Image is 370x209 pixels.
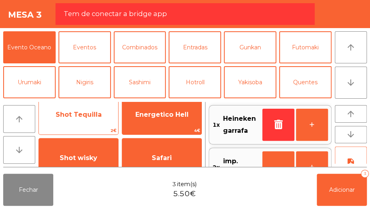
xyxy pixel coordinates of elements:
[3,66,56,98] button: Urumaki
[224,66,276,98] button: Yakisoba
[114,66,166,98] button: Sashimi
[279,31,332,63] button: Futomaki
[14,114,24,124] i: arrow_upward
[335,105,367,123] button: arrow_upward
[122,127,201,134] span: 4€
[262,151,294,183] button: -
[58,31,111,63] button: Eventos
[58,66,111,98] button: Nigiris
[3,174,53,206] button: Fechar
[224,31,276,63] button: Gunkan
[172,180,176,189] span: 3
[60,154,97,162] span: Shot wisky
[346,78,356,87] i: arrow_downward
[212,155,219,180] span: 2x
[135,111,189,118] span: Energetico Hell
[173,189,196,199] span: 5.50€
[169,66,221,98] button: Hotroll
[335,67,367,99] button: arrow_downward
[296,151,328,183] button: +
[335,146,367,179] button: note_add
[346,109,356,119] i: arrow_upward
[223,155,259,180] span: imp. sagres
[8,9,42,21] h4: Mesa 3
[56,111,102,118] span: Shot Tequilla
[14,145,24,155] i: arrow_downward
[64,9,167,19] span: Tem de conectar a bridge app
[212,113,219,137] span: 1x
[361,170,369,178] div: 3
[296,109,328,141] button: +
[335,126,367,144] button: arrow_downward
[3,136,35,164] button: arrow_downward
[177,180,197,189] span: item(s)
[152,154,172,162] span: Safari
[39,127,118,134] span: 2€
[346,43,356,52] i: arrow_upward
[317,174,367,206] button: Adicionar3
[3,31,56,63] button: Evento Oceano
[114,31,166,63] button: Combinados
[169,31,221,63] button: Entradas
[335,31,367,63] button: arrow_upward
[346,130,356,139] i: arrow_downward
[3,105,35,133] button: arrow_upward
[279,66,332,98] button: Quentes
[223,113,259,137] span: Heineken garrafa
[346,158,356,167] i: note_add
[329,186,355,193] span: Adicionar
